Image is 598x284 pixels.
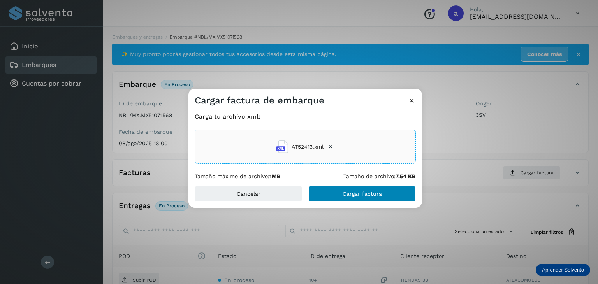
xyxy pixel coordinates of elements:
p: Aprender Solvento [542,267,584,273]
span: Cancelar [237,191,260,196]
h3: Cargar factura de embarque [195,95,324,106]
h4: Carga tu archivo xml: [195,113,416,120]
span: Cargar factura [343,191,382,196]
p: Tamaño máximo de archivo: [195,173,281,180]
button: Cancelar [195,186,302,202]
b: 1MB [269,173,281,179]
span: AT52413.xml [292,143,324,151]
button: Cargar factura [308,186,416,202]
div: Aprender Solvento [536,264,590,276]
p: Tamaño de archivo: [343,173,416,180]
b: 7.54 KB [396,173,416,179]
